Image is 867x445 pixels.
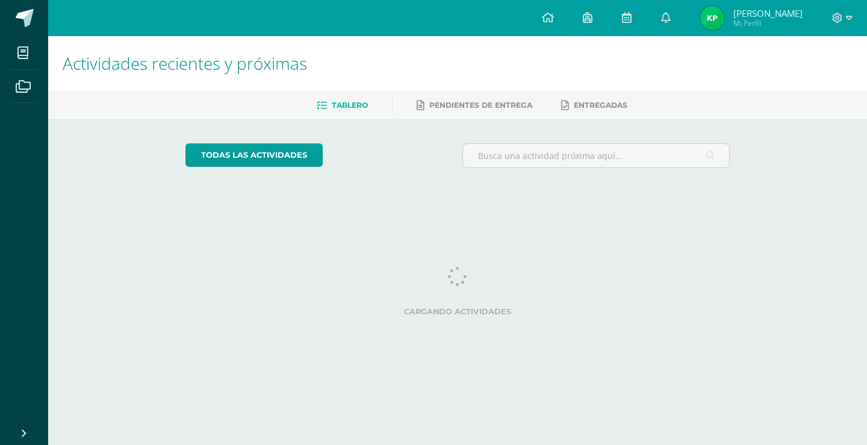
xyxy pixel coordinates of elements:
a: Entregadas [561,96,627,115]
span: Actividades recientes y próximas [63,52,307,75]
a: Tablero [317,96,368,115]
span: Pendientes de entrega [429,101,532,110]
a: Pendientes de entrega [417,96,532,115]
a: todas las Actividades [185,143,323,167]
span: Entregadas [574,101,627,110]
span: [PERSON_NAME] [733,7,803,19]
img: d9db6adec446ce92cbd923a88b055675.png [700,6,724,30]
span: Tablero [332,101,368,110]
input: Busca una actividad próxima aquí... [463,144,730,167]
span: Mi Perfil [733,18,803,28]
label: Cargando actividades [185,307,730,316]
